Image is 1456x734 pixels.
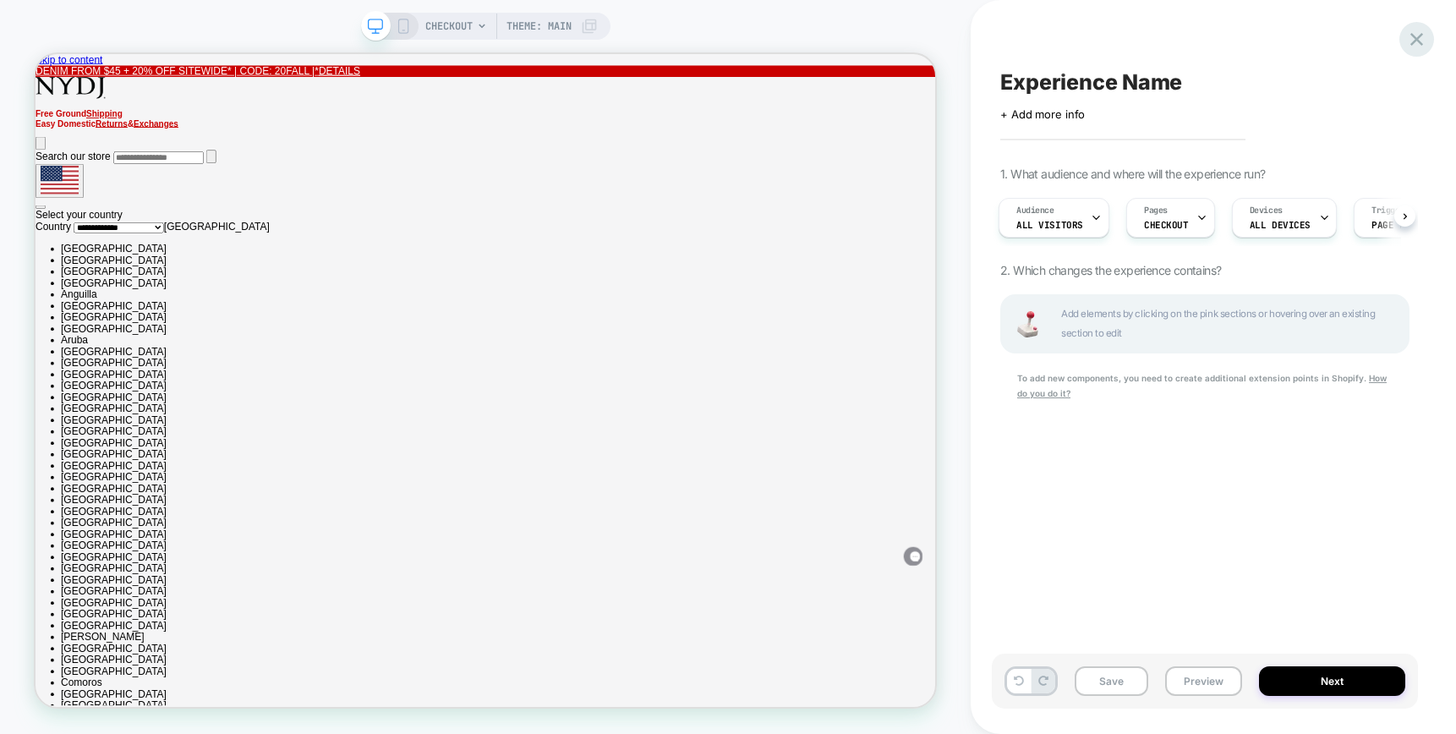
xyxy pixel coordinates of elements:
li: [GEOGRAPHIC_DATA] [34,496,1200,511]
a: Returns [80,86,123,99]
button: Search submit [227,128,241,145]
span: Add elements by clicking on the pink sections or hovering over an existing section to edit [1061,304,1391,343]
span: 2. Which changes the experience contains? [1000,263,1221,277]
span: All Visitors [1016,219,1083,231]
li: [GEOGRAPHIC_DATA] [34,435,1200,450]
a: Exchanges [131,86,190,99]
a: *DETAILS [372,15,433,30]
span: ALL DEVICES [1250,219,1311,231]
span: CHECKOUT [425,13,473,40]
div: To add new components, you need to create additional extension points in Shopify. [1000,370,1409,401]
span: Audience [1016,205,1054,216]
li: [GEOGRAPHIC_DATA] [34,480,1200,496]
li: [GEOGRAPHIC_DATA] [34,389,1200,404]
li: [GEOGRAPHIC_DATA] [34,267,1200,282]
button: Preview [1165,666,1242,696]
a: Shipping [68,74,116,86]
span: Page Load [1371,219,1421,231]
li: [GEOGRAPHIC_DATA] [34,587,1200,602]
li: Aruba [34,374,1200,389]
li: [GEOGRAPHIC_DATA] [34,602,1200,617]
li: [GEOGRAPHIC_DATA] [34,541,1200,556]
iframe: Gorgias live chat messenger [1158,657,1183,682]
li: [GEOGRAPHIC_DATA] [34,419,1200,435]
li: [GEOGRAPHIC_DATA] [34,678,1200,693]
li: [GEOGRAPHIC_DATA] [34,648,1200,663]
img: United States [7,149,57,187]
li: [GEOGRAPHIC_DATA] [34,572,1200,587]
li: [GEOGRAPHIC_DATA] [34,298,1200,313]
li: [GEOGRAPHIC_DATA] [34,252,1200,267]
img: Joystick [1010,311,1044,337]
span: Experience Name [1000,69,1182,95]
li: Anguilla [34,313,1200,328]
li: [GEOGRAPHIC_DATA] [34,404,1200,419]
li: [GEOGRAPHIC_DATA] [34,511,1200,526]
span: Trigger [1371,205,1404,216]
button: Next [1259,666,1405,696]
li: [GEOGRAPHIC_DATA] [34,693,1200,709]
li: [GEOGRAPHIC_DATA] [34,282,1200,298]
li: [GEOGRAPHIC_DATA] [34,709,1200,724]
li: [GEOGRAPHIC_DATA] [34,465,1200,480]
button: Save [1075,666,1148,696]
span: Devices [1250,205,1283,216]
li: [GEOGRAPHIC_DATA] [34,556,1200,572]
li: [GEOGRAPHIC_DATA] [34,663,1200,678]
span: 1. What audience and where will the experience run? [1000,167,1265,181]
li: [GEOGRAPHIC_DATA] [34,633,1200,648]
li: [GEOGRAPHIC_DATA] [34,450,1200,465]
li: [GEOGRAPHIC_DATA] [34,359,1200,374]
li: [GEOGRAPHIC_DATA] [34,617,1200,633]
li: [GEOGRAPHIC_DATA] [34,343,1200,359]
span: + Add more info [1000,107,1085,121]
span: Pages [1144,205,1168,216]
span: CHECKOUT [1144,219,1189,231]
li: [GEOGRAPHIC_DATA] [34,526,1200,541]
u: DETAILS [378,15,434,30]
li: [GEOGRAPHIC_DATA] [34,328,1200,343]
span: Theme: MAIN [506,13,572,40]
span: [GEOGRAPHIC_DATA] [171,222,312,237]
